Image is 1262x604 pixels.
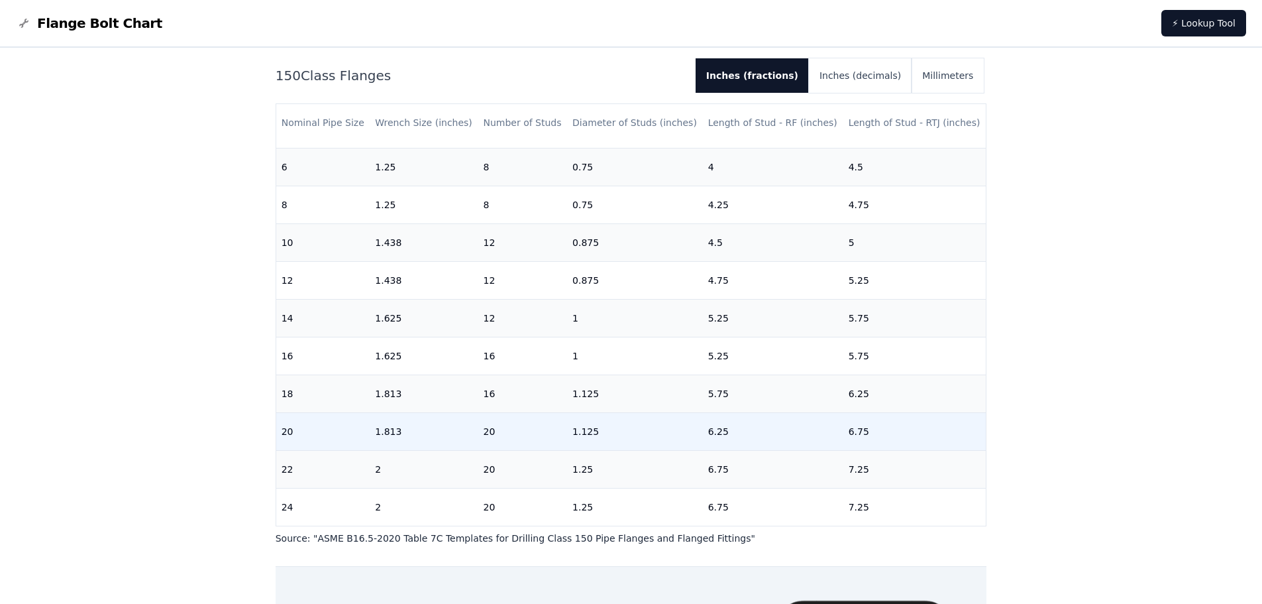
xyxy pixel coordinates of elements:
td: 6.25 [703,412,843,450]
td: 4.75 [703,261,843,299]
a: Flange Bolt Chart LogoFlange Bolt Chart [16,14,162,32]
td: 1.438 [370,223,478,261]
td: 12 [478,223,567,261]
td: 1.25 [370,186,478,223]
td: 8 [478,186,567,223]
td: 20 [478,450,567,488]
th: Diameter of Studs (inches) [567,104,703,142]
th: Wrench Size (inches) [370,104,478,142]
th: Length of Stud - RTJ (inches) [843,104,986,142]
td: 12 [478,299,567,337]
td: 14 [276,299,370,337]
td: 1 [567,337,703,375]
td: 1.625 [370,337,478,375]
td: 18 [276,375,370,412]
td: 20 [276,412,370,450]
td: 1.125 [567,412,703,450]
td: 24 [276,488,370,526]
td: 0.875 [567,223,703,261]
td: 12 [478,261,567,299]
td: 4 [703,148,843,186]
td: 4.5 [843,148,986,186]
td: 8 [276,186,370,223]
th: Number of Studs [478,104,567,142]
td: 1.813 [370,375,478,412]
td: 16 [478,337,567,375]
span: Flange Bolt Chart [37,14,162,32]
td: 4.75 [843,186,986,223]
td: 20 [478,488,567,526]
button: Millimeters [912,58,984,93]
td: 5 [843,223,986,261]
td: 1.813 [370,412,478,450]
td: 1.25 [567,488,703,526]
td: 8 [478,148,567,186]
button: Inches (fractions) [696,58,809,93]
td: 6.75 [703,488,843,526]
td: 2 [370,488,478,526]
td: 0.75 [567,148,703,186]
td: 16 [276,337,370,375]
td: 5.75 [843,299,986,337]
td: 6 [276,148,370,186]
td: 1.25 [370,148,478,186]
td: 1.25 [567,450,703,488]
td: 1.125 [567,375,703,412]
td: 20 [478,412,567,450]
td: 22 [276,450,370,488]
th: Length of Stud - RF (inches) [703,104,843,142]
img: Flange Bolt Chart Logo [16,15,32,31]
td: 5.25 [843,261,986,299]
td: 5.25 [703,337,843,375]
td: 1.438 [370,261,478,299]
td: 0.75 [567,186,703,223]
a: ⚡ Lookup Tool [1161,10,1246,36]
td: 6.75 [703,450,843,488]
p: Source: " ASME B16.5-2020 Table 7C Templates for Drilling Class 150 Pipe Flanges and Flanged Fitt... [276,532,987,545]
td: 2 [370,450,478,488]
button: Inches (decimals) [809,58,912,93]
td: 10 [276,223,370,261]
td: 1 [567,299,703,337]
th: Nominal Pipe Size [276,104,370,142]
td: 5.75 [703,375,843,412]
td: 5.25 [703,299,843,337]
td: 5.75 [843,337,986,375]
td: 16 [478,375,567,412]
td: 7.25 [843,488,986,526]
td: 0.875 [567,261,703,299]
td: 6.75 [843,412,986,450]
td: 4.5 [703,223,843,261]
td: 1.625 [370,299,478,337]
td: 6.25 [843,375,986,412]
td: 12 [276,261,370,299]
td: 4.25 [703,186,843,223]
h2: 150 Class Flanges [276,66,685,85]
td: 7.25 [843,450,986,488]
